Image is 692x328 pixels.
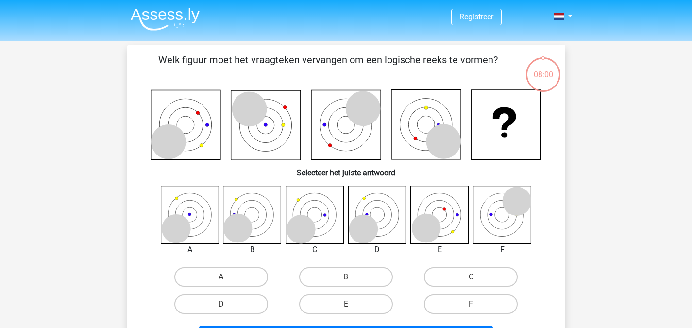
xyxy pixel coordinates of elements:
label: B [299,267,393,287]
label: E [299,294,393,314]
label: C [424,267,518,287]
div: E [403,244,476,256]
label: A [174,267,268,287]
div: D [341,244,414,256]
p: Welk figuur moet het vraagteken vervangen om een logische reeks te vormen? [143,52,513,82]
a: Registreer [459,12,493,21]
label: F [424,294,518,314]
div: B [216,244,289,256]
div: A [153,244,227,256]
label: D [174,294,268,314]
div: F [466,244,539,256]
div: 08:00 [525,56,561,81]
div: C [278,244,352,256]
h6: Selecteer het juiste antwoord [143,160,550,177]
img: Assessly [131,8,200,31]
